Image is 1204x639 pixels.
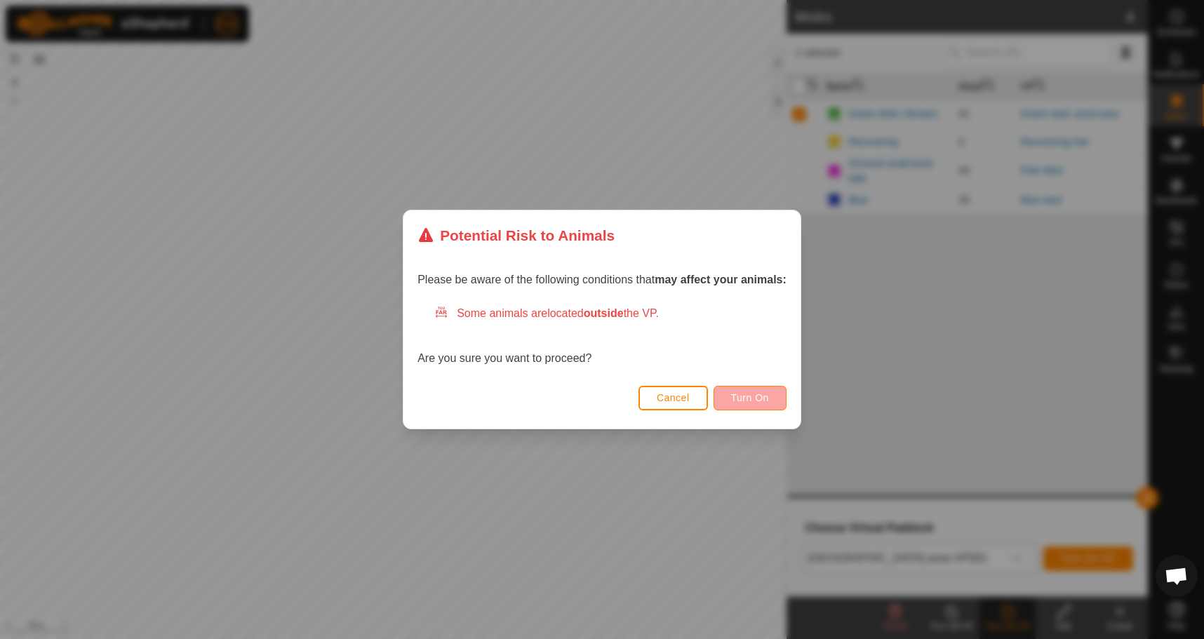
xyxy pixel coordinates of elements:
div: Potential Risk to Animals [417,224,615,246]
button: Turn On [714,386,787,410]
span: Turn On [731,392,769,403]
strong: may affect your animals: [655,274,787,285]
span: Cancel [657,392,690,403]
button: Cancel [638,386,708,410]
strong: outside [584,307,624,319]
div: Some animals are [434,305,787,322]
span: located the VP. [547,307,659,319]
div: Open chat [1156,555,1198,597]
span: Please be aware of the following conditions that [417,274,787,285]
div: Are you sure you want to proceed? [417,305,787,367]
